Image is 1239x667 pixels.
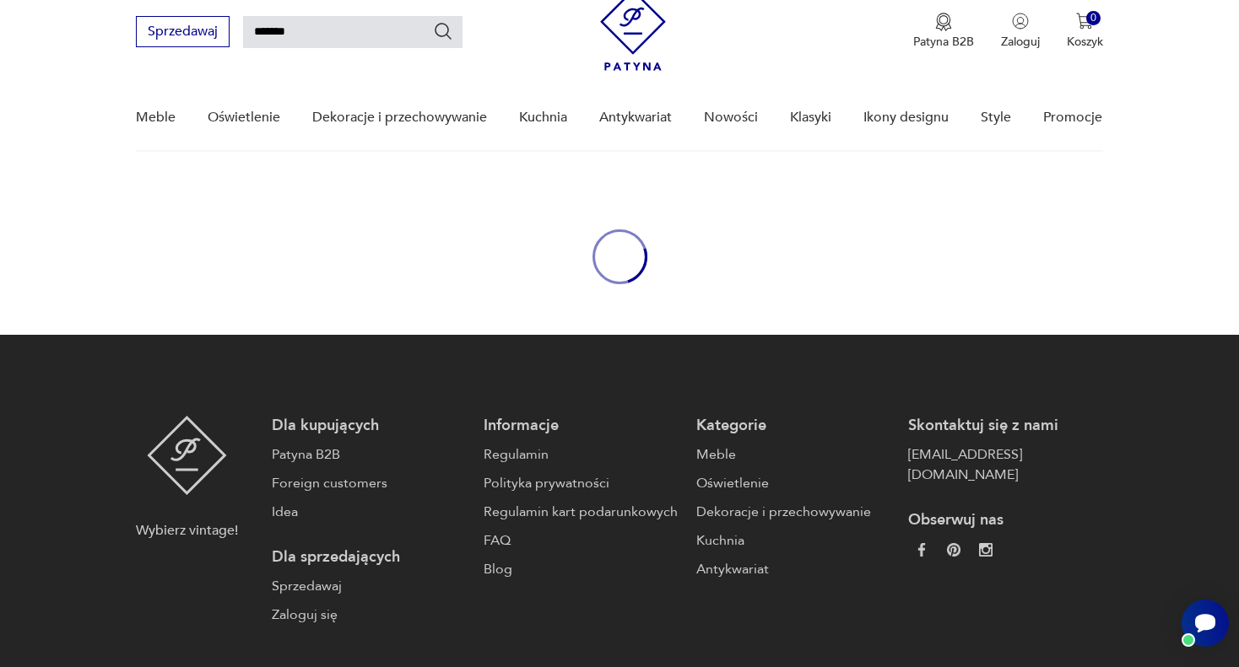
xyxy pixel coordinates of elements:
[790,85,831,150] a: Klasyki
[136,85,176,150] a: Meble
[696,444,891,465] a: Meble
[935,13,952,31] img: Ikona medalu
[136,520,238,541] p: Wybierz vintage!
[1043,85,1102,150] a: Promocje
[908,444,1103,485] a: [EMAIL_ADDRESS][DOMAIN_NAME]
[272,547,467,567] p: Dla sprzedających
[696,502,891,522] a: Dekoracje i przechowywanie
[484,473,679,493] a: Polityka prywatności
[696,416,891,436] p: Kategorie
[915,543,928,557] img: da9060093f698e4c3cedc1453eec5031.webp
[272,576,467,596] a: Sprzedawaj
[1001,34,1040,50] p: Zaloguj
[484,444,679,465] a: Regulamin
[1076,13,1093,30] img: Ikona koszyka
[484,502,679,522] a: Regulamin kart podarunkowych
[913,13,974,50] a: Ikona medaluPatyna B2B
[312,85,487,150] a: Dekoracje i przechowywanie
[979,543,993,557] img: c2fd9cf7f39615d9d6839a72ae8e59e5.webp
[272,502,467,522] a: Idea
[1067,13,1103,50] button: 0Koszyk
[704,85,758,150] a: Nowości
[208,85,280,150] a: Oświetlenie
[599,85,672,150] a: Antykwariat
[1067,34,1103,50] p: Koszyk
[947,543,960,557] img: 37d27d81a828e637adc9f9cb2e3d3a8a.webp
[484,559,679,579] a: Blog
[908,510,1103,530] p: Obserwuj nas
[433,21,453,41] button: Szukaj
[696,473,891,493] a: Oświetlenie
[136,16,230,47] button: Sprzedawaj
[272,444,467,465] a: Patyna B2B
[272,416,467,436] p: Dla kupujących
[147,416,227,495] img: Patyna - sklep z meblami i dekoracjami vintage
[136,27,230,39] a: Sprzedawaj
[913,13,974,50] button: Patyna B2B
[484,416,679,436] p: Informacje
[1086,11,1101,25] div: 0
[696,530,891,551] a: Kuchnia
[1012,13,1029,30] img: Ikonka użytkownika
[863,85,949,150] a: Ikony designu
[519,85,567,150] a: Kuchnia
[696,559,891,579] a: Antykwariat
[908,416,1103,436] p: Skontaktuj się z nami
[484,530,679,551] a: FAQ
[272,473,467,493] a: Foreign customers
[272,605,467,625] a: Zaloguj się
[913,34,974,50] p: Patyna B2B
[1001,13,1040,50] button: Zaloguj
[981,85,1011,150] a: Style
[1182,600,1229,647] iframe: Smartsupp widget button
